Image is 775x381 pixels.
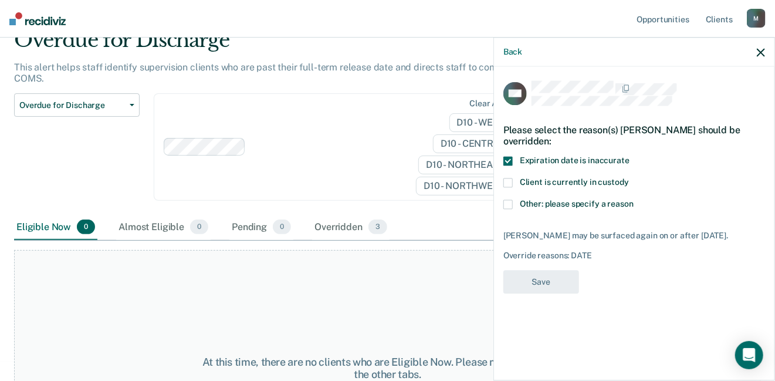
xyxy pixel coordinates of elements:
span: D10 - WEST [449,113,522,132]
span: 3 [368,220,387,235]
span: Overdue for Discharge [19,100,125,110]
div: Eligible Now [14,215,97,241]
span: 0 [190,220,208,235]
div: Almost Eligible [116,215,211,241]
span: Expiration date is inaccurate [520,156,630,166]
span: 0 [77,220,95,235]
div: Pending [229,215,293,241]
div: Override reasons: DATE [503,251,765,261]
div: [PERSON_NAME] may be surfaced again on or after [DATE]. [503,231,765,241]
button: Back [503,47,522,57]
button: Save [503,270,579,294]
div: M [747,9,766,28]
img: Recidiviz [9,12,66,25]
span: Client is currently in custody [520,178,629,187]
div: Please select the reason(s) [PERSON_NAME] should be overridden: [503,115,765,156]
div: Overdue for Discharge [14,28,595,62]
div: Overridden [312,215,390,241]
div: Open Intercom Messenger [735,341,763,369]
span: 0 [273,220,291,235]
span: D10 - NORTHWEST [416,177,522,195]
div: At this time, there are no clients who are Eligible Now. Please navigate to one of the other tabs. [201,356,574,381]
p: This alert helps staff identify supervision clients who are past their full-term release date and... [14,62,591,84]
span: D10 - CENTRAL [433,134,522,153]
span: Other: please specify a reason [520,200,634,209]
div: Clear agents [469,99,519,109]
span: D10 - NORTHEAST [418,156,522,174]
